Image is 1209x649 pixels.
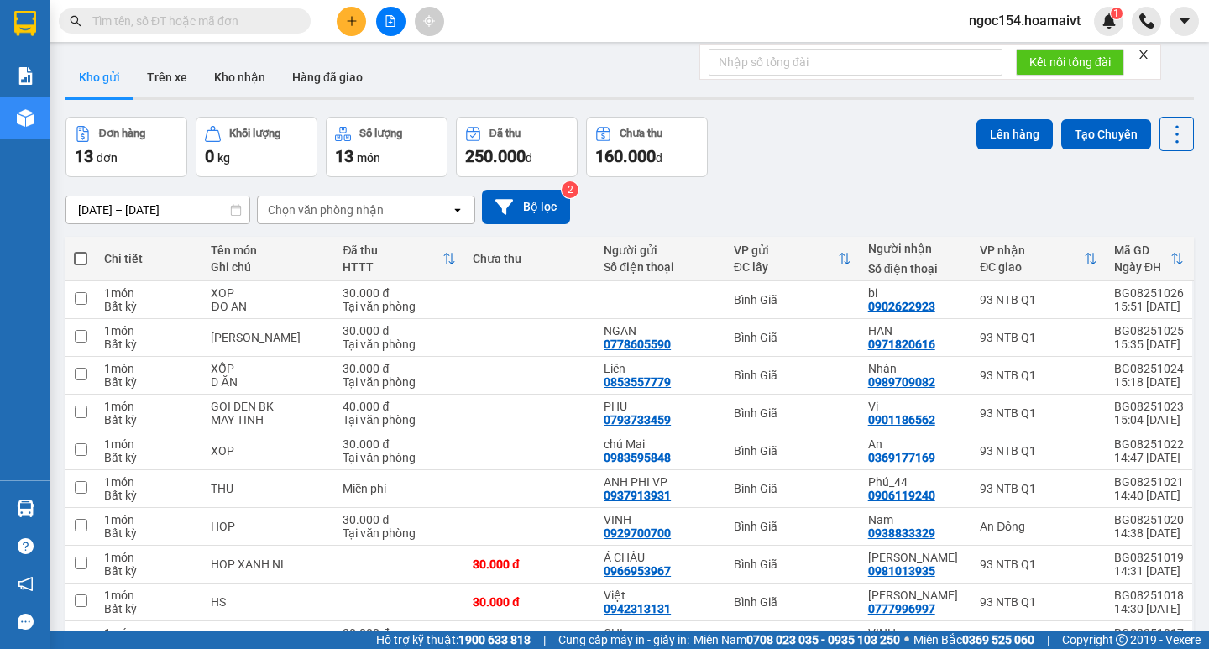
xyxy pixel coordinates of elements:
[604,338,671,351] div: 0778605590
[104,324,194,338] div: 1 món
[1114,362,1184,375] div: BG08251024
[65,117,187,177] button: Đơn hàng13đơn
[604,489,671,502] div: 0937913931
[868,413,935,427] div: 0901186562
[1114,400,1184,413] div: BG08251023
[343,375,456,389] div: Tại văn phòng
[1114,300,1184,313] div: 15:51 [DATE]
[211,557,326,571] div: HOP XANH NL
[868,626,963,640] div: VINH
[205,146,214,166] span: 0
[693,631,900,649] span: Miền Nam
[868,324,963,338] div: HAN
[1111,8,1123,19] sup: 1
[734,260,838,274] div: ĐC lấy
[343,362,456,375] div: 30.000 đ
[92,12,290,30] input: Tìm tên, số ĐT hoặc mã đơn
[482,190,570,224] button: Bộ lọc
[211,260,326,274] div: Ghi chú
[346,15,358,27] span: plus
[343,437,456,451] div: 30.000 đ
[980,243,1084,257] div: VP nhận
[104,338,194,351] div: Bất kỳ
[104,375,194,389] div: Bất kỳ
[97,151,118,165] span: đơn
[1114,626,1184,640] div: BG08251017
[962,633,1034,646] strong: 0369 525 060
[725,237,860,281] th: Toggle SortBy
[211,400,326,413] div: GOI DEN BK
[99,128,145,139] div: Đơn hàng
[604,513,717,526] div: VINH
[211,362,326,375] div: XỐP
[1114,451,1184,464] div: 14:47 [DATE]
[980,260,1084,274] div: ĐC giao
[1114,551,1184,564] div: BG08251019
[343,260,442,274] div: HTTT
[473,557,587,571] div: 30.000 đ
[562,181,578,198] sup: 2
[604,564,671,578] div: 0966953967
[66,196,249,223] input: Select a date range.
[543,631,546,649] span: |
[104,489,194,502] div: Bất kỳ
[337,7,366,36] button: plus
[971,237,1106,281] th: Toggle SortBy
[980,595,1097,609] div: 93 NTB Q1
[980,557,1097,571] div: 93 NTB Q1
[604,260,717,274] div: Số điện thoại
[734,557,851,571] div: Bình Giã
[423,15,435,27] span: aim
[104,475,194,489] div: 1 món
[343,526,456,540] div: Tại văn phòng
[868,262,963,275] div: Số điện thoại
[473,595,587,609] div: 30.000 đ
[211,286,326,300] div: XOP
[359,128,402,139] div: Số lượng
[211,413,326,427] div: MAY TINH
[604,551,717,564] div: Á CHÂU
[279,57,376,97] button: Hàng đã giao
[211,331,326,344] div: TUI GIAY BANH
[14,11,36,36] img: logo-vxr
[868,526,935,540] div: 0938833329
[1114,513,1184,526] div: BG08251020
[604,451,671,464] div: 0983595848
[343,300,456,313] div: Tại văn phòng
[1029,53,1111,71] span: Kết nối tổng đài
[868,437,963,451] div: An
[1114,564,1184,578] div: 14:31 [DATE]
[868,564,935,578] div: 0981013935
[211,444,326,458] div: XOP
[604,243,717,257] div: Người gửi
[268,202,384,218] div: Chọn văn phòng nhận
[734,406,851,420] div: Bình Giã
[465,146,526,166] span: 250.000
[604,375,671,389] div: 0853557779
[343,482,456,495] div: Miễn phí
[326,117,447,177] button: Số lượng13món
[1138,49,1149,60] span: close
[868,475,963,489] div: Phú_44
[1102,13,1117,29] img: icon-new-feature
[1114,243,1170,257] div: Mã GD
[104,526,194,540] div: Bất kỳ
[1114,375,1184,389] div: 15:18 [DATE]
[595,146,656,166] span: 160.000
[104,252,194,265] div: Chi tiết
[1113,8,1119,19] span: 1
[955,10,1094,31] span: ngoc154.hoamaivt
[868,375,935,389] div: 0989709082
[604,602,671,615] div: 0942313131
[980,444,1097,458] div: 93 NTB Q1
[211,520,326,533] div: HOP
[104,437,194,451] div: 1 món
[709,49,1002,76] input: Nhập số tổng đài
[1116,634,1128,646] span: copyright
[1139,13,1154,29] img: phone-icon
[734,331,851,344] div: Bình Giã
[104,362,194,375] div: 1 món
[104,451,194,464] div: Bất kỳ
[335,146,353,166] span: 13
[1061,119,1151,149] button: Tạo Chuyến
